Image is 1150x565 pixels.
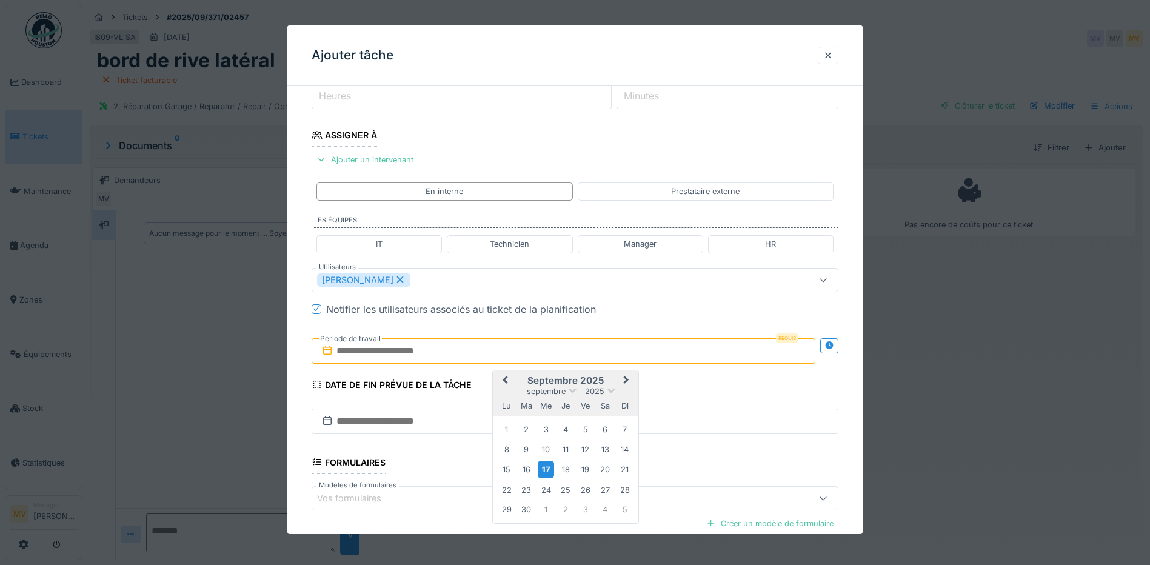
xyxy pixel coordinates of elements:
[490,238,529,250] div: Technicien
[618,372,637,391] button: Next Month
[498,441,515,458] div: Choose lundi 8 septembre 2025
[493,375,638,386] h2: septembre 2025
[312,376,472,396] div: Date de fin prévue de la tâche
[538,461,554,478] div: Choose mercredi 17 septembre 2025
[316,262,358,272] label: Utilisateurs
[577,441,593,458] div: Choose vendredi 12 septembre 2025
[518,482,535,498] div: Choose mardi 23 septembre 2025
[597,501,613,518] div: Choose samedi 4 octobre 2025
[776,333,798,343] div: Requis
[558,482,574,498] div: Choose jeudi 25 septembre 2025
[577,421,593,438] div: Choose vendredi 5 septembre 2025
[597,421,613,438] div: Choose samedi 6 septembre 2025
[597,441,613,458] div: Choose samedi 13 septembre 2025
[624,238,657,250] div: Manager
[317,492,398,505] div: Vos formulaires
[577,398,593,414] div: vendredi
[518,398,535,414] div: mardi
[617,441,633,458] div: Choose dimanche 14 septembre 2025
[312,152,418,168] div: Ajouter un intervenant
[617,421,633,438] div: Choose dimanche 7 septembre 2025
[597,398,613,414] div: samedi
[597,482,613,498] div: Choose samedi 27 septembre 2025
[617,501,633,518] div: Choose dimanche 5 octobre 2025
[671,186,740,197] div: Prestataire externe
[518,461,535,478] div: Choose mardi 16 septembre 2025
[538,421,554,438] div: Choose mercredi 3 septembre 2025
[498,501,515,518] div: Choose lundi 29 septembre 2025
[518,421,535,438] div: Choose mardi 2 septembre 2025
[316,89,353,103] label: Heures
[494,372,513,391] button: Previous Month
[617,461,633,478] div: Choose dimanche 21 septembre 2025
[538,482,554,498] div: Choose mercredi 24 septembre 2025
[497,420,635,520] div: Month septembre, 2025
[621,89,661,103] label: Minutes
[558,421,574,438] div: Choose jeudi 4 septembre 2025
[312,48,393,63] h3: Ajouter tâche
[326,302,596,316] div: Notifier les utilisateurs associés au ticket de la planification
[314,215,838,229] label: Les équipes
[498,461,515,478] div: Choose lundi 15 septembre 2025
[426,186,463,197] div: En interne
[376,238,383,250] div: IT
[617,482,633,498] div: Choose dimanche 28 septembre 2025
[558,501,574,518] div: Choose jeudi 2 octobre 2025
[585,387,604,396] span: 2025
[577,461,593,478] div: Choose vendredi 19 septembre 2025
[597,461,613,478] div: Choose samedi 20 septembre 2025
[317,273,410,287] div: [PERSON_NAME]
[577,501,593,518] div: Choose vendredi 3 octobre 2025
[498,398,515,414] div: lundi
[498,482,515,498] div: Choose lundi 22 septembre 2025
[538,398,554,414] div: mercredi
[538,501,554,518] div: Choose mercredi 1 octobre 2025
[538,441,554,458] div: Choose mercredi 10 septembre 2025
[701,515,838,532] div: Créer un modèle de formulaire
[765,238,776,250] div: HR
[577,482,593,498] div: Choose vendredi 26 septembre 2025
[498,421,515,438] div: Choose lundi 1 septembre 2025
[312,453,386,474] div: Formulaires
[527,387,566,396] span: septembre
[518,441,535,458] div: Choose mardi 9 septembre 2025
[558,398,574,414] div: jeudi
[518,501,535,518] div: Choose mardi 30 septembre 2025
[316,480,399,490] label: Modèles de formulaires
[558,461,574,478] div: Choose jeudi 18 septembre 2025
[617,398,633,414] div: dimanche
[319,332,382,346] label: Période de travail
[312,126,377,147] div: Assigner à
[558,441,574,458] div: Choose jeudi 11 septembre 2025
